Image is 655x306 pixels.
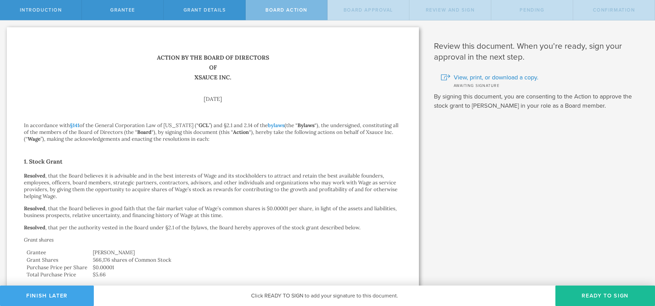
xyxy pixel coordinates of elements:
[199,122,209,128] strong: GCL
[454,73,538,82] span: View, print, or download a copy.
[24,205,45,212] strong: Resolved
[621,253,655,286] iframe: Chat Widget
[555,286,655,306] button: Ready to Sign
[441,82,645,89] div: Awaiting signature
[426,7,475,13] span: Review and Sign
[24,249,90,256] td: Grantee
[233,129,249,135] strong: Action
[137,129,151,135] strong: Board
[24,256,90,264] td: Grant Shares
[24,205,402,219] p: , that the Board believes in good faith that the fair market value of Wage’s common shares is $0....
[90,256,402,264] td: 566,176 shares of Common Stock
[251,292,398,299] span: Click READY TO SIGN to add your signature to this document.
[24,156,402,167] h2: 1. Stock Grant
[24,236,54,243] em: Grant shares
[90,249,402,256] td: [PERSON_NAME]
[90,264,402,271] td: $0.00001
[24,122,402,142] p: In accordance with of the General Corporation Law of [US_STATE] (“ ”) and §2.1 and 2.14 of the (t...
[297,122,315,128] strong: Bylaws
[24,172,402,200] p: , that the Board believes it is advisable and in the best interests of Wage and its stockholders ...
[593,7,635,13] span: Confirmation
[24,53,402,82] h1: Action by the Board of Directors of Xsauce Inc.
[70,122,79,128] a: §141
[24,271,90,278] td: Total Purchase Price
[24,96,402,102] div: [DATE]
[28,136,41,142] strong: Wage
[520,7,544,13] span: Pending
[20,7,62,13] span: Introduction
[110,7,135,13] span: Grantee
[184,7,226,13] span: Grant Details
[434,41,645,63] h1: Review this document. When you’re ready, sign your approval in the next step.
[24,264,90,271] td: Purchase Price per Share
[265,7,307,13] span: Board Action
[90,271,402,278] td: $5.66
[24,224,402,231] p: , that per the authority vested in the Board under §2.1 of the Bylaws, the Board hereby approves ...
[344,7,393,13] span: Board Approval
[434,92,645,110] p: By signing this document, you are consenting to the Action to approve the stock grant to [PERSON_...
[24,172,45,179] strong: Resolved
[24,224,45,231] strong: Resolved
[268,122,285,128] a: bylaws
